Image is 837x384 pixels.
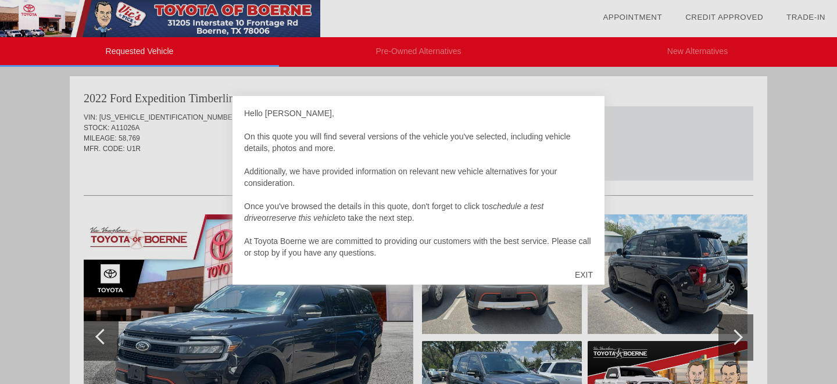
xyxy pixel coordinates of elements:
[685,13,763,21] a: Credit Approved
[563,257,604,292] div: EXIT
[244,107,593,259] div: Hello [PERSON_NAME], On this quote you will find several versions of the vehicle you've selected,...
[603,13,662,21] a: Appointment
[269,213,339,222] em: reserve this vehicle
[786,13,825,21] a: Trade-In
